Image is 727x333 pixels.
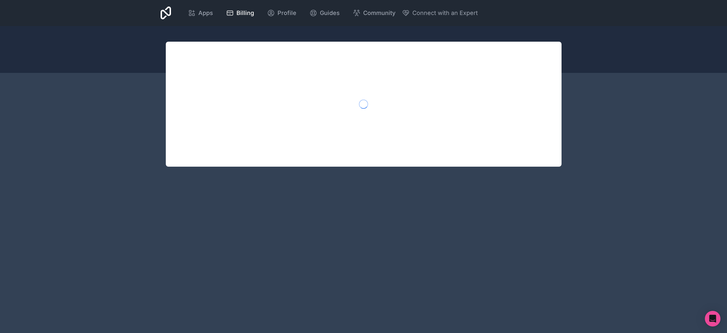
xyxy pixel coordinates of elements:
a: Guides [304,6,345,20]
span: Guides [320,8,340,18]
a: Apps [183,6,218,20]
span: Community [363,8,395,18]
a: Profile [262,6,302,20]
span: Billing [236,8,254,18]
a: Billing [221,6,259,20]
span: Connect with an Expert [412,8,478,18]
span: Profile [278,8,296,18]
span: Apps [198,8,213,18]
a: Community [348,6,401,20]
button: Connect with an Expert [402,8,478,18]
div: Open Intercom Messenger [705,311,720,326]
